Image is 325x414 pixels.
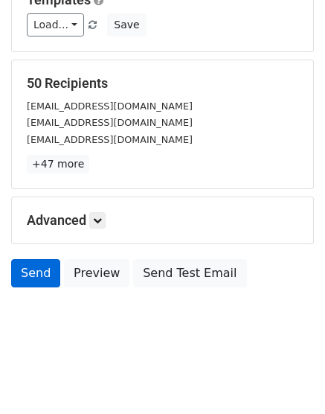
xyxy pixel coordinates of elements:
small: [EMAIL_ADDRESS][DOMAIN_NAME] [27,117,193,128]
h5: Advanced [27,212,298,229]
small: [EMAIL_ADDRESS][DOMAIN_NAME] [27,134,193,145]
a: +47 more [27,155,89,173]
iframe: Chat Widget [251,343,325,414]
small: [EMAIL_ADDRESS][DOMAIN_NAME] [27,101,193,112]
a: Preview [64,259,129,287]
button: Save [107,13,146,36]
a: Load... [27,13,84,36]
h5: 50 Recipients [27,75,298,92]
a: Send [11,259,60,287]
a: Send Test Email [133,259,246,287]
